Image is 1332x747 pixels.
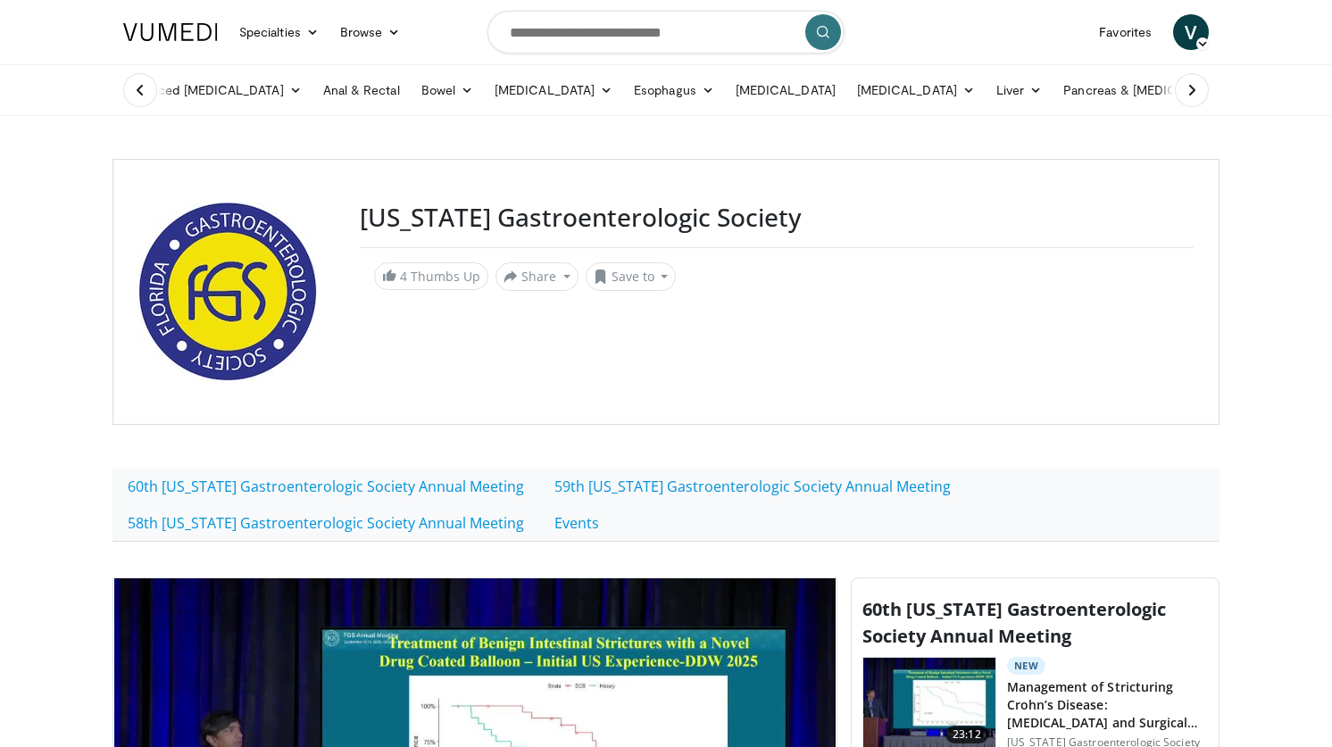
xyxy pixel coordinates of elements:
[495,262,579,291] button: Share
[986,72,1053,108] a: Liver
[484,72,623,108] a: [MEDICAL_DATA]
[112,468,539,505] a: 60th [US_STATE] Gastroenterologic Society Annual Meeting
[123,23,218,41] img: VuMedi Logo
[229,14,329,50] a: Specialties
[725,72,846,108] a: [MEDICAL_DATA]
[1007,657,1046,675] p: New
[623,72,725,108] a: Esophagus
[112,72,312,108] a: Advanced [MEDICAL_DATA]
[539,468,966,505] a: 59th [US_STATE] Gastroenterologic Society Annual Meeting
[862,597,1166,648] span: 60th [US_STATE] Gastroenterologic Society Annual Meeting
[112,504,539,542] a: 58th [US_STATE] Gastroenterologic Society Annual Meeting
[539,504,614,542] a: Events
[945,726,988,743] span: 23:12
[312,72,411,108] a: Anal & Rectal
[1173,14,1209,50] a: V
[360,203,1194,233] h3: [US_STATE] Gastroenterologic Society
[487,11,845,54] input: Search topics, interventions
[1088,14,1162,50] a: Favorites
[400,268,407,285] span: 4
[411,72,484,108] a: Bowel
[586,262,677,291] button: Save to
[329,14,412,50] a: Browse
[846,72,986,108] a: [MEDICAL_DATA]
[1053,72,1261,108] a: Pancreas & [MEDICAL_DATA]
[374,262,488,290] a: 4 Thumbs Up
[1007,678,1208,732] h3: Management of Stricturing Crohn’s Disease: [MEDICAL_DATA] and Surgical O…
